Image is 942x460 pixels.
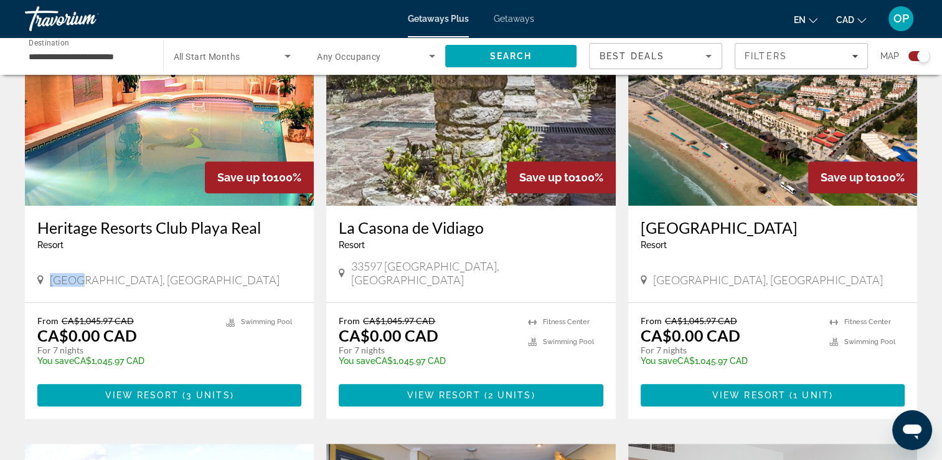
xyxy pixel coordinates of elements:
span: Swimming Pool [241,318,292,326]
span: ( ) [786,390,833,400]
button: Search [445,45,577,67]
span: All Start Months [174,52,240,62]
span: 33597 [GEOGRAPHIC_DATA], [GEOGRAPHIC_DATA] [351,259,603,287]
mat-select: Sort by [600,49,712,64]
span: Destination [29,38,69,47]
span: View Resort [105,390,179,400]
span: You save [37,356,74,366]
img: Heritage Resorts Club Playa Real [25,6,314,206]
a: Getaways Plus [408,14,469,24]
p: CA$1,045.97 CAD [641,356,817,366]
button: Change language [794,11,817,29]
span: CA$1,045.97 CAD [363,315,435,326]
span: From [641,315,662,326]
div: 100% [808,161,917,193]
a: La Casona de Vidiago [339,218,603,237]
span: Save up to [821,171,877,184]
span: Save up to [217,171,273,184]
span: CA$1,045.97 CAD [62,315,134,326]
span: Map [880,47,899,65]
span: OP [893,12,909,25]
p: CA$1,045.97 CAD [339,356,515,366]
span: View Resort [407,390,480,400]
span: [GEOGRAPHIC_DATA], [GEOGRAPHIC_DATA] [50,273,280,287]
iframe: Button to launch messaging window [892,410,932,450]
span: Swimming Pool [543,338,594,346]
span: Resort [339,240,365,250]
span: [GEOGRAPHIC_DATA], [GEOGRAPHIC_DATA] [653,273,883,287]
span: 2 units [488,390,532,400]
a: [GEOGRAPHIC_DATA] [641,218,905,237]
span: Save up to [519,171,575,184]
a: Travorium [25,2,149,35]
span: Fitness Center [844,318,891,326]
span: Filters [745,51,787,61]
p: For 7 nights [37,345,214,356]
p: CA$0.00 CAD [339,326,438,345]
button: View Resort(2 units) [339,384,603,406]
p: CA$1,045.97 CAD [37,356,214,366]
span: en [794,15,806,25]
span: CAD [836,15,854,25]
p: CA$0.00 CAD [641,326,740,345]
span: Resort [641,240,667,250]
a: Heritage Resorts Club Playa Real [37,218,301,237]
span: ( ) [481,390,535,400]
span: From [339,315,360,326]
span: From [37,315,59,326]
button: Change currency [836,11,866,29]
span: You save [641,356,677,366]
img: Estival Park [628,6,917,206]
span: 1 unit [793,390,829,400]
span: Fitness Center [543,318,590,326]
img: La Casona de Vidiago [326,6,615,206]
span: 3 units [186,390,230,400]
span: Best Deals [600,51,664,61]
button: View Resort(3 units) [37,384,301,406]
div: 100% [205,161,314,193]
span: Search [489,51,532,61]
span: Any Occupancy [317,52,381,62]
button: User Menu [885,6,917,32]
span: ( ) [179,390,234,400]
span: You save [339,356,375,366]
input: Select destination [29,49,147,64]
div: 100% [507,161,616,193]
span: CA$1,045.97 CAD [665,315,737,326]
button: View Resort(1 unit) [641,384,905,406]
p: For 7 nights [641,345,817,356]
span: Resort [37,240,64,250]
span: View Resort [712,390,786,400]
a: Getaways [494,14,534,24]
p: For 7 nights [339,345,515,356]
span: Swimming Pool [844,338,895,346]
p: CA$0.00 CAD [37,326,137,345]
button: Filters [735,43,868,69]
